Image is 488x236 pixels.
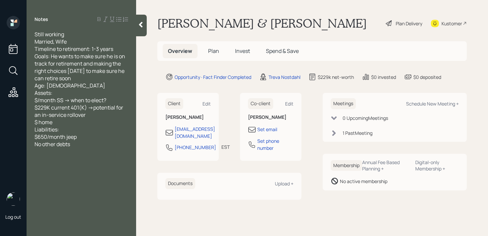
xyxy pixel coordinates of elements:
h6: Co-client [248,98,273,109]
div: 1 Past Meeting [343,129,372,136]
h6: Meetings [331,98,356,109]
span: Spend & Save [266,47,299,55]
div: $0 deposited [413,74,441,81]
div: Treva Nostdahl [269,74,300,81]
div: Upload + [275,180,293,187]
img: retirable_logo.png [7,192,20,206]
div: Edit [203,101,211,107]
div: $0 invested [371,74,396,81]
div: Kustomer [442,20,462,27]
div: [EMAIL_ADDRESS][DOMAIN_NAME] [175,125,215,139]
div: $229k net-worth [318,74,354,81]
div: [PHONE_NUMBER] [175,144,216,151]
div: No active membership [340,178,387,185]
div: Set phone number [257,137,293,151]
div: Edit [285,101,293,107]
div: EST [221,143,230,150]
div: Opportunity · Fact Finder Completed [175,74,251,81]
h6: Documents [165,178,195,189]
h6: Membership [331,160,362,171]
h6: [PERSON_NAME] [248,115,293,120]
span: Still working Married, Wife Timeline to retirement: 1-3 years Goals: He wants to make sure he is ... [35,31,126,148]
div: Plan Delivery [396,20,422,27]
span: Overview [168,47,192,55]
div: Digital-only Membership + [415,159,459,172]
label: Notes [35,16,48,23]
div: Log out [5,214,21,220]
h6: Client [165,98,183,109]
div: Schedule New Meeting + [406,101,459,107]
h1: [PERSON_NAME] & [PERSON_NAME] [157,16,367,31]
span: Invest [235,47,250,55]
div: Set email [257,126,277,133]
div: 0 Upcoming Meeting s [343,115,388,121]
div: Annual Fee Based Planning + [362,159,410,172]
h6: [PERSON_NAME] [165,115,211,120]
span: Plan [208,47,219,55]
